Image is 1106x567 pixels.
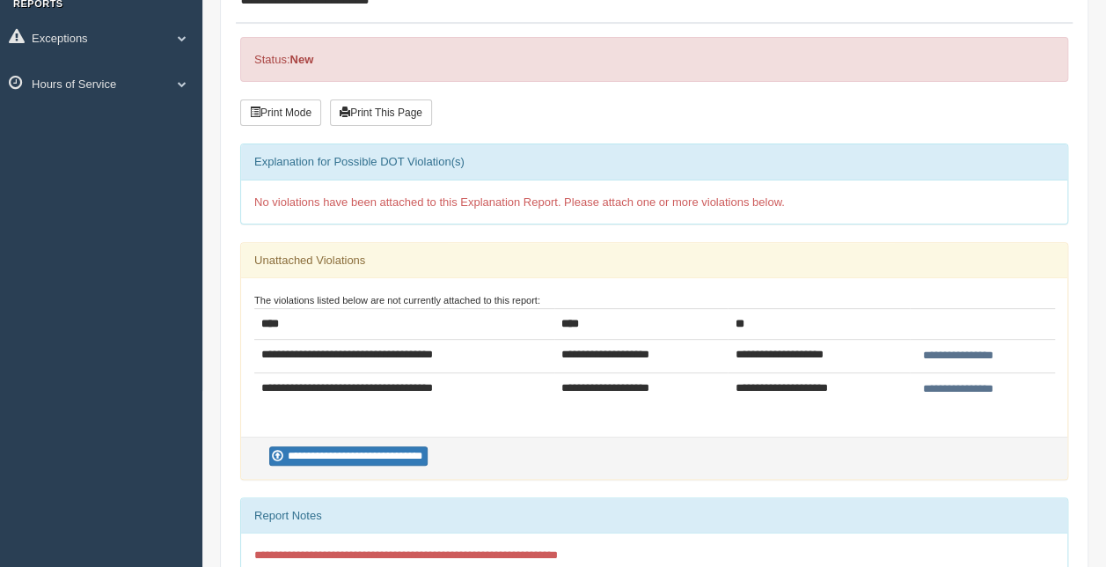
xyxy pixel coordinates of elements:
div: Explanation for Possible DOT Violation(s) [241,144,1067,180]
div: Unattached Violations [241,243,1067,278]
button: Print Mode [240,99,321,126]
div: Report Notes [241,498,1067,534]
span: No violations have been attached to this Explanation Report. Please attach one or more violations... [254,195,785,209]
small: The violations listed below are not currently attached to this report: [254,295,540,306]
strong: New [289,53,313,66]
div: Status: [240,37,1068,82]
button: Print This Page [330,99,432,126]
